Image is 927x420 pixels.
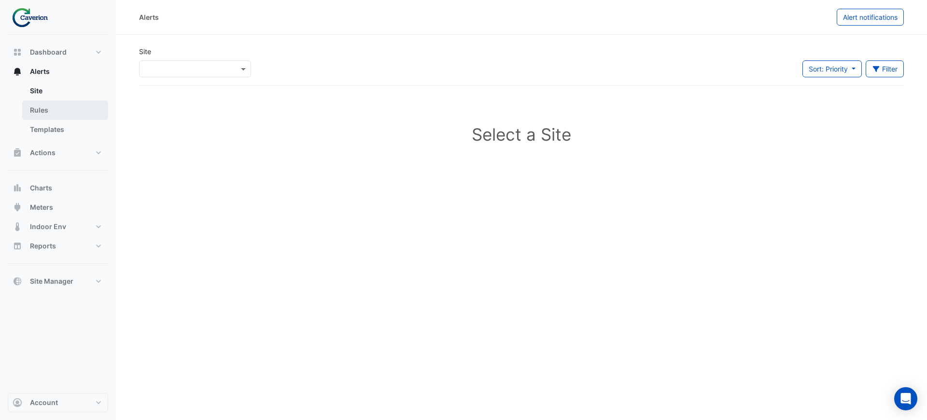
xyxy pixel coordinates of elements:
[30,183,52,193] span: Charts
[8,272,108,291] button: Site Manager
[30,398,58,407] span: Account
[809,65,848,73] span: Sort: Priority
[13,241,22,251] app-icon: Reports
[8,81,108,143] div: Alerts
[22,120,108,139] a: Templates
[8,393,108,412] button: Account
[13,222,22,232] app-icon: Indoor Env
[8,198,108,217] button: Meters
[13,148,22,158] app-icon: Actions
[866,60,904,77] button: Filter
[22,81,108,101] a: Site
[8,143,108,162] button: Actions
[894,387,917,410] div: Open Intercom Messenger
[30,276,73,286] span: Site Manager
[30,203,53,212] span: Meters
[802,60,862,77] button: Sort: Priority
[13,203,22,212] app-icon: Meters
[837,9,904,26] button: Alert notifications
[13,183,22,193] app-icon: Charts
[8,236,108,256] button: Reports
[8,62,108,81] button: Alerts
[13,276,22,286] app-icon: Site Manager
[30,67,50,76] span: Alerts
[22,101,108,120] a: Rules
[12,8,55,27] img: Company Logo
[154,124,888,145] h1: Select a Site
[30,148,56,158] span: Actions
[843,13,898,21] span: Alert notifications
[8,178,108,198] button: Charts
[30,222,66,232] span: Indoor Env
[139,46,151,57] label: Site
[30,241,56,251] span: Reports
[8,217,108,236] button: Indoor Env
[8,43,108,62] button: Dashboard
[30,47,67,57] span: Dashboard
[13,67,22,76] app-icon: Alerts
[139,12,159,22] div: Alerts
[13,47,22,57] app-icon: Dashboard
